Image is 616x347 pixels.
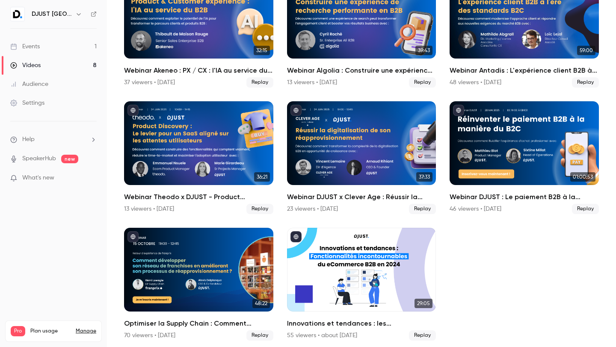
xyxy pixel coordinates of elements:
span: Replay [409,330,436,341]
div: 70 viewers • [DATE] [124,331,175,340]
span: Replay [409,77,436,88]
iframe: Noticeable Trigger [86,174,97,182]
span: Replay [246,330,273,341]
li: Optimiser la Supply Chain : Comment franprix améliore son réapprovisionnement avec DJUST [124,228,273,341]
h2: Webinar Algolia : Construire une expérience de recherche performante en B2B [287,65,436,76]
a: 36:21Webinar Theodo x DJUST - Product Discovery : [PERSON_NAME] pour un SaaS aligné sur les atten... [124,101,273,214]
span: 59:00 [577,46,595,55]
li: help-dropdown-opener [10,135,97,144]
div: Events [10,42,40,51]
a: SpeakerHub [22,154,56,163]
span: 37:33 [416,172,432,182]
li: Webinar DJUST : Le paiement B2B à la manière du B2C : méthodes, résultats & cas d’usage [450,101,599,214]
button: published [127,105,139,116]
button: published [290,231,302,242]
span: Pro [11,326,25,336]
span: Plan usage [30,328,71,335]
li: Webinar DJUST x Clever Age : Réussir la digitalisation de son réapprovisionnement [287,101,436,214]
div: Videos [10,61,41,70]
a: 29:05Innovations et tendances : les fonctionnalités incontournables du eCommerce B2B en 202455 vi... [287,228,436,341]
div: 37 viewers • [DATE] [124,78,175,87]
h2: Webinar Theodo x DJUST - Product Discovery : [PERSON_NAME] pour un SaaS aligné sur les attentes u... [124,192,273,202]
a: 01:00:53Webinar DJUST : Le paiement B2B à la manière du B2C : méthodes, résultats & cas d’usage46... [450,101,599,214]
span: 01:00:53 [570,172,595,182]
li: Webinar Theodo x DJUST - Product Discovery : le levier pour un SaaS aligné sur les attentes utili... [124,101,273,214]
a: 37:33Webinar DJUST x Clever Age : Réussir la digitalisation de son réapprovisionnement23 viewers ... [287,101,436,214]
button: published [453,105,464,116]
h2: Optimiser la Supply Chain : Comment franprix améliore son réapprovisionnement avec DJUST [124,318,273,329]
div: Audience [10,80,48,88]
h2: Webinar DJUST x Clever Age : Réussir la digitalisation de son réapprovisionnement [287,192,436,202]
span: What's new [22,173,54,182]
div: 13 viewers • [DATE] [124,205,174,213]
button: published [290,105,302,116]
img: DJUST France [11,7,24,21]
span: Replay [572,77,599,88]
span: Replay [572,204,599,214]
div: 23 viewers • [DATE] [287,205,338,213]
h2: Webinar Akeneo : PX / CX : l'IA au service du B2B [124,65,273,76]
div: 55 viewers • about [DATE] [287,331,357,340]
h6: DJUST [GEOGRAPHIC_DATA] [32,10,72,18]
span: 36:21 [254,172,270,182]
a: 48:22Optimiser la Supply Chain : Comment franprix améliore son réapprovisionnement avec DJUST70 v... [124,228,273,341]
span: Help [22,135,35,144]
span: 48:22 [252,299,270,308]
div: 48 viewers • [DATE] [450,78,501,87]
span: Replay [246,204,273,214]
span: Replay [246,77,273,88]
button: published [127,231,139,242]
li: Innovations et tendances : les fonctionnalités incontournables du eCommerce B2B en 2024 [287,228,436,341]
a: Manage [76,328,96,335]
span: 39:43 [415,46,432,55]
span: 29:05 [415,299,432,308]
h2: Webinar Antadis : L'expérience client B2B à l'ère des standards B2C : méthodes, attentes et leviers [450,65,599,76]
div: Settings [10,99,44,107]
span: 32:15 [254,46,270,55]
span: Replay [409,204,436,214]
h2: Webinar DJUST : Le paiement B2B à la manière du B2C : méthodes, résultats & cas d’usage [450,192,599,202]
h2: Innovations et tendances : les fonctionnalités incontournables du eCommerce B2B en 2024 [287,318,436,329]
div: 13 viewers • [DATE] [287,78,337,87]
div: 46 viewers • [DATE] [450,205,501,213]
span: new [61,155,78,163]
